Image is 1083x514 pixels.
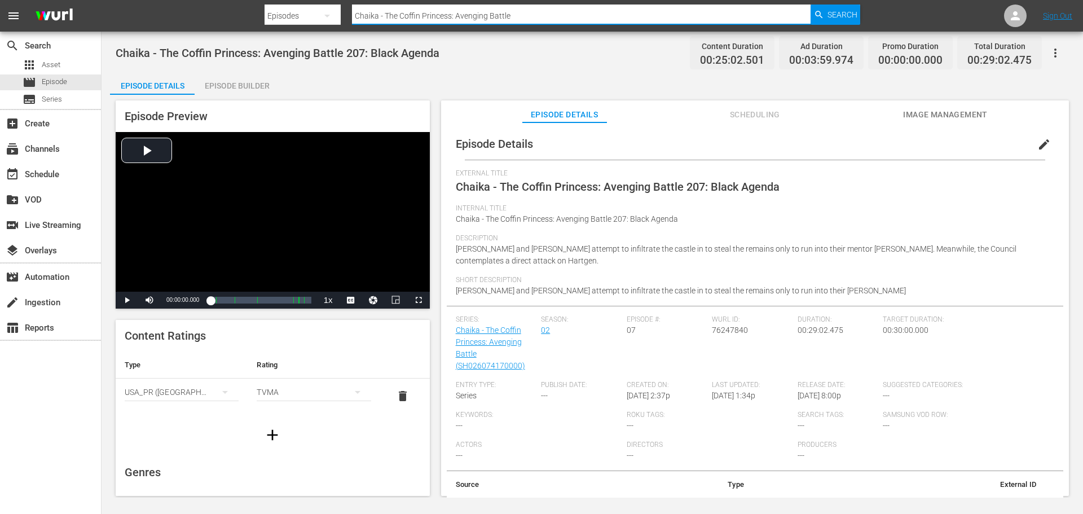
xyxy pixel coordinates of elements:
[125,376,239,408] div: USA_PR ([GEOGRAPHIC_DATA])
[456,169,1049,178] span: External Title
[447,471,637,498] th: Source
[700,38,764,54] div: Content Duration
[6,39,19,52] span: Search
[27,3,81,29] img: ans4CAIJ8jUAAAAAAAAAAAAAAAAAAAAAAAAgQb4GAAAAAAAAAAAAAAAAAAAAAAAAJMjXAAAAAAAAAAAAAAAAAAAAAAAAgAT5G...
[23,93,36,106] span: Series
[125,329,206,342] span: Content Ratings
[116,132,430,309] div: Video Player
[637,471,753,498] th: Type
[883,411,963,420] span: Samsung VOD Row:
[798,451,804,460] span: ---
[456,180,780,194] span: Chaika - The Coffin Princess: Avenging Battle 207: Black Agenda
[125,109,208,123] span: Episode Preview
[798,326,843,335] span: 00:29:02.475
[798,391,841,400] span: [DATE] 8:00p
[798,441,963,450] span: Producers
[456,391,477,400] span: Series
[712,108,797,122] span: Scheduling
[798,315,878,324] span: Duration:
[6,218,19,232] span: Live Streaming
[362,292,385,309] button: Jump To Time
[110,72,195,95] button: Episode Details
[166,297,199,303] span: 00:00:00.000
[456,286,906,295] span: [PERSON_NAME] and [PERSON_NAME] attempt to infiltrate the castle in to steal the remains only to ...
[883,315,1048,324] span: Target Duration:
[257,376,371,408] div: TVMA
[116,46,439,60] span: Chaika - The Coffin Princess: Avenging Battle 207: Black Agenda
[522,108,607,122] span: Episode Details
[1037,138,1051,151] span: edit
[138,292,161,309] button: Mute
[23,58,36,72] span: Asset
[6,244,19,257] span: Overlays
[456,204,1049,213] span: Internal Title
[789,54,853,67] span: 00:03:59.974
[541,315,621,324] span: Season:
[627,421,633,430] span: ---
[627,326,636,335] span: 07
[456,244,1016,265] span: [PERSON_NAME] and [PERSON_NAME] attempt to infiltrate the castle in to steal the remains only to ...
[789,38,853,54] div: Ad Duration
[456,326,525,370] a: Chaika - The Coffin Princess: Avenging Battle (SH026074170000)
[700,54,764,67] span: 00:25:02.501
[967,54,1032,67] span: 00:29:02.475
[248,352,380,379] th: Rating
[541,381,621,390] span: Publish Date:
[125,465,161,479] span: Genres
[42,94,62,105] span: Series
[627,411,792,420] span: Roku Tags:
[317,292,340,309] button: Playback Rate
[6,296,19,309] span: Ingestion
[116,352,430,414] table: simple table
[798,381,878,390] span: Release Date:
[627,391,670,400] span: [DATE] 2:37p
[6,193,19,207] span: VOD
[903,108,988,122] span: Image Management
[456,276,1049,285] span: Short Description
[878,38,943,54] div: Promo Duration
[712,315,792,324] span: Wurl ID:
[23,76,36,89] span: Episode
[116,292,138,309] button: Play
[340,292,362,309] button: Captions
[6,321,19,335] span: Reports
[798,421,804,430] span: ---
[385,292,407,309] button: Picture-in-Picture
[883,391,890,400] span: ---
[456,234,1049,243] span: Description
[627,315,707,324] span: Episode #:
[195,72,279,95] button: Episode Builder
[456,411,621,420] span: Keywords:
[110,72,195,99] div: Episode Details
[967,38,1032,54] div: Total Duration
[396,389,410,403] span: delete
[1031,131,1058,158] button: edit
[798,411,878,420] span: Search Tags:
[456,315,536,324] span: Series:
[712,381,792,390] span: Last Updated:
[6,117,19,130] span: Create
[753,471,1045,498] th: External ID
[42,59,60,71] span: Asset
[1043,11,1072,20] a: Sign Out
[456,451,463,460] span: ---
[456,441,621,450] span: Actors
[883,381,1048,390] span: Suggested Categories:
[883,326,928,335] span: 00:30:00.000
[210,297,311,304] div: Progress Bar
[6,270,19,284] span: Automation
[456,214,678,223] span: Chaika - The Coffin Princess: Avenging Battle 207: Black Agenda
[541,326,550,335] a: 02
[407,292,430,309] button: Fullscreen
[389,383,416,410] button: delete
[456,421,463,430] span: ---
[7,9,20,23] span: menu
[712,326,748,335] span: 76247840
[627,381,707,390] span: Created On:
[811,5,860,25] button: Search
[195,72,279,99] div: Episode Builder
[42,76,67,87] span: Episode
[116,352,248,379] th: Type
[627,451,633,460] span: ---
[6,142,19,156] span: Channels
